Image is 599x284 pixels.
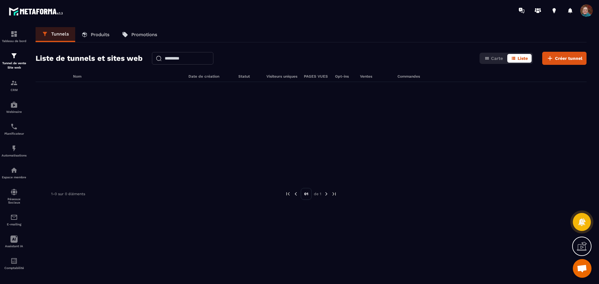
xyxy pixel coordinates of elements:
img: next [331,191,337,197]
h6: Opt-ins [335,74,354,79]
a: Promotions [116,27,163,42]
img: formation [10,52,18,60]
p: E-mailing [2,223,27,226]
p: 1-0 sur 0 éléments [51,192,85,196]
span: Carte [491,56,503,61]
button: Carte [481,54,507,63]
h2: Liste de tunnels et sites web [36,52,143,65]
span: Liste [518,56,528,61]
p: Promotions [131,32,157,37]
p: Webinaire [2,110,27,113]
h6: Nom [73,74,182,79]
img: prev [293,191,299,197]
a: social-networksocial-networkRéseaux Sociaux [2,184,27,209]
img: accountant [10,257,18,265]
img: logo [9,6,65,17]
img: automations [10,166,18,174]
p: CRM [2,88,27,92]
a: automationsautomationsAutomatisations [2,140,27,162]
a: automationsautomationsWebinaire [2,96,27,118]
span: Créer tunnel [555,55,582,61]
p: de 1 [314,191,321,196]
h6: PAGES VUES [304,74,329,79]
h6: Statut [238,74,260,79]
img: social-network [10,188,18,196]
a: automationsautomationsEspace membre [2,162,27,184]
h6: Commandes [397,74,420,79]
img: email [10,214,18,221]
img: automations [10,145,18,152]
a: Tunnels [36,27,75,42]
a: schedulerschedulerPlanificateur [2,118,27,140]
button: Créer tunnel [542,52,587,65]
p: 01 [301,188,312,200]
a: accountantaccountantComptabilité [2,253,27,274]
img: prev [285,191,291,197]
a: Produits [75,27,116,42]
p: Tunnels [51,31,69,37]
h6: Date de création [188,74,232,79]
a: Assistant IA [2,231,27,253]
p: Tunnel de vente Site web [2,61,27,70]
h6: Ventes [360,74,391,79]
button: Liste [507,54,532,63]
img: formation [10,79,18,87]
p: Planificateur [2,132,27,135]
img: formation [10,30,18,38]
a: formationformationTunnel de vente Site web [2,47,27,75]
a: formationformationCRM [2,75,27,96]
p: Comptabilité [2,266,27,270]
p: Réseaux Sociaux [2,197,27,204]
p: Tableau de bord [2,39,27,43]
p: Assistant IA [2,244,27,248]
a: emailemailE-mailing [2,209,27,231]
img: scheduler [10,123,18,130]
img: next [324,191,329,197]
p: Produits [91,32,110,37]
p: Espace membre [2,176,27,179]
div: Ouvrir le chat [573,259,592,278]
a: formationformationTableau de bord [2,26,27,47]
p: Automatisations [2,154,27,157]
h6: Visiteurs uniques [266,74,298,79]
img: automations [10,101,18,108]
